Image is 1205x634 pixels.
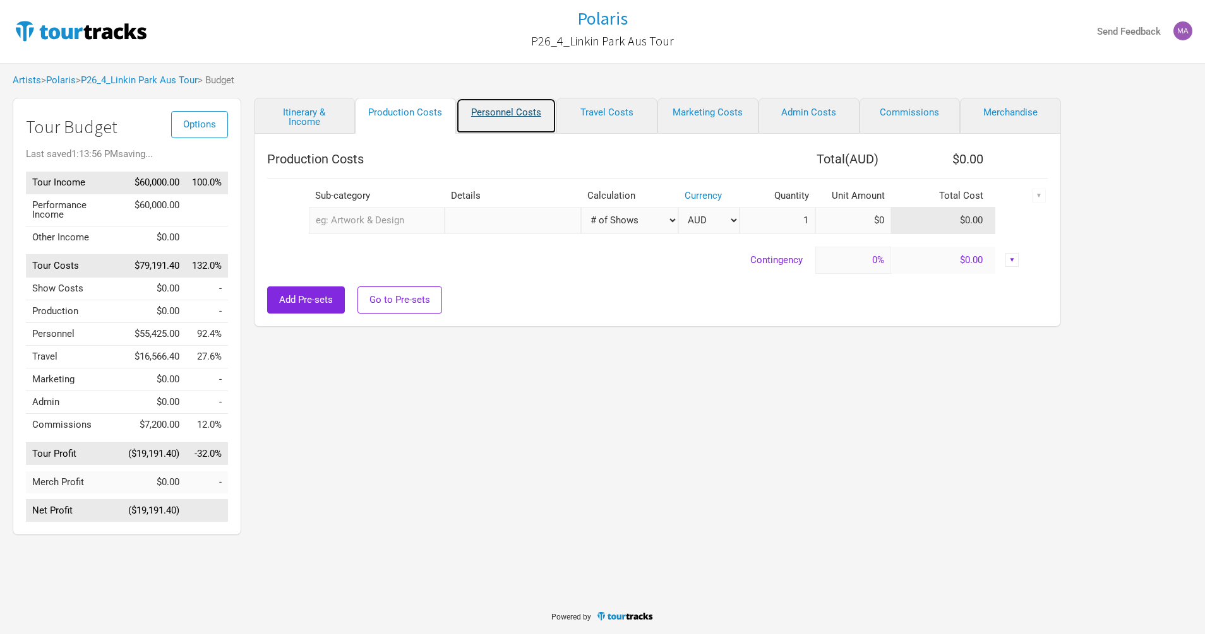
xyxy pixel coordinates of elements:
[26,172,122,194] td: Tour Income
[122,300,186,323] td: $0.00
[445,185,580,207] th: Details
[81,74,198,86] a: P26_4_Linkin Park Aus Tour
[46,74,76,86] a: Polaris
[26,391,122,414] td: Admin
[186,255,228,278] td: Tour Costs as % of Tour Income
[657,98,758,134] a: Marketing Costs
[577,7,628,30] h1: Polaris
[685,190,722,201] a: Currency
[26,278,122,300] td: Show Costs
[186,172,228,194] td: Tour Income as % of Tour Income
[122,346,186,368] td: $16,566.40
[26,226,122,249] td: Other Income
[577,9,628,28] a: Polaris
[1097,26,1161,37] strong: Send Feedback
[815,185,891,207] th: Unit Amount
[891,185,996,207] th: Total Cost
[186,323,228,346] td: Personnel as % of Tour Income
[186,414,228,437] td: Commissions as % of Tour Income
[309,207,445,234] input: eg: Artwork & Design
[26,300,122,323] td: Production
[267,286,345,314] button: Add Pre-sets
[531,28,674,54] a: P26_4_Linkin Park Aus Tour
[740,146,891,172] th: Total ( AUD )
[556,98,657,134] a: Travel Costs
[740,185,815,207] th: Quantity
[1005,253,1019,267] div: ▼
[891,207,996,234] td: $0.00
[267,247,815,274] td: Contingency
[13,18,149,44] img: TourTracks
[186,471,228,493] td: Merch Profit as % of Tour Income
[1032,189,1046,203] div: ▼
[26,500,122,522] td: Net Profit
[186,442,228,465] td: Tour Profit as % of Tour Income
[118,148,153,160] span: saving...
[26,414,122,437] td: Commissions
[122,442,186,465] td: ($19,191.40)
[309,185,445,207] th: Sub-category
[122,391,186,414] td: $0.00
[186,300,228,323] td: Production as % of Tour Income
[891,247,996,274] td: $0.00
[186,391,228,414] td: Admin as % of Tour Income
[26,150,228,159] div: Last saved 1:13:56 PM
[357,286,442,314] button: Go to Pre-sets
[26,471,122,493] td: Merch Profit
[122,255,186,278] td: $79,191.40
[254,98,355,134] a: Itinerary & Income
[581,185,679,207] th: Calculation
[1173,21,1192,40] img: Mark
[267,151,364,167] span: Production Costs
[122,278,186,300] td: $0.00
[26,368,122,391] td: Marketing
[26,255,122,278] td: Tour Costs
[122,500,186,522] td: ($19,191.40)
[76,76,198,85] span: >
[122,323,186,346] td: $55,425.00
[26,194,122,226] td: Performance Income
[122,414,186,437] td: $7,200.00
[815,207,891,234] input: Cost per show
[183,119,216,130] span: Options
[891,146,996,172] th: $0.00
[122,194,186,226] td: $60,000.00
[456,98,557,134] a: Personnel Costs
[186,226,228,249] td: Other Income as % of Tour Income
[122,226,186,249] td: $0.00
[122,368,186,391] td: $0.00
[758,98,860,134] a: Admin Costs
[186,500,228,522] td: Net Profit as % of Tour Income
[198,76,234,85] span: > Budget
[355,98,456,134] a: Production Costs
[531,34,674,48] h2: P26_4_Linkin Park Aus Tour
[596,611,654,621] img: TourTracks
[279,294,333,305] span: Add Pre-sets
[860,98,961,134] a: Commissions
[186,194,228,226] td: Performance Income as % of Tour Income
[122,471,186,493] td: $0.00
[13,74,41,86] a: Artists
[960,98,1061,134] a: Merchandise
[369,294,430,305] span: Go to Pre-sets
[186,368,228,391] td: Marketing as % of Tour Income
[122,172,186,194] td: $60,000.00
[186,278,228,300] td: Show Costs as % of Tour Income
[26,346,122,368] td: Travel
[41,76,76,85] span: >
[26,117,228,137] h1: Tour Budget
[26,442,122,465] td: Tour Profit
[26,323,122,346] td: Personnel
[171,111,228,138] button: Options
[551,613,591,621] span: Powered by
[186,346,228,368] td: Travel as % of Tour Income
